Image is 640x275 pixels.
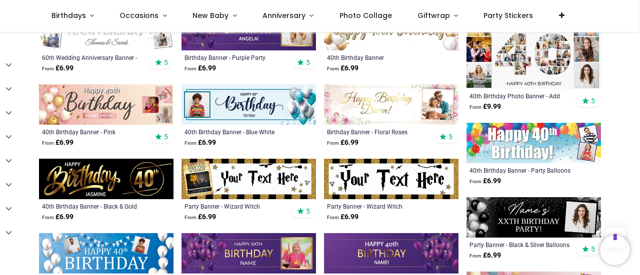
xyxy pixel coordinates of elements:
[119,10,158,20] span: Occasions
[327,63,358,73] strong: £ 6.99
[184,140,196,146] span: From
[469,92,572,100] a: 40th Birthday Photo Banner - Add Photos
[466,10,601,89] img: Personalised 40th Birthday Photo Banner - Add Photos - Custom Text
[469,176,501,186] strong: £ 6.99
[42,63,73,73] strong: £ 6.99
[469,104,481,110] span: From
[42,138,73,148] strong: £ 6.99
[591,245,595,254] span: 5
[469,102,501,112] strong: £ 9.99
[324,233,458,274] img: Happy 40th Birthday Banner - Purple Balloons
[600,235,630,265] iframe: Brevo live chat
[327,202,429,210] a: Party Banner - Wizard Witch
[469,166,572,174] a: 40th Birthday Banner - Party Balloons
[327,215,339,220] span: From
[327,53,429,61] a: 40th Birthday Banner
[184,215,196,220] span: From
[42,53,144,61] a: 60th Wedding Anniversary Banner - Silver Celebration Design
[327,140,339,146] span: From
[192,10,228,20] span: New Baby
[164,58,168,67] span: 5
[327,66,339,71] span: From
[327,212,358,222] strong: £ 6.99
[262,10,305,20] span: Anniversary
[339,10,392,20] span: Photo Collage
[324,159,458,199] img: Personalised Party Banner - Wizard Witch - Custom Text
[181,84,316,125] img: Personalised Happy 40th Birthday Banner - Blue White Balloons - 1 Photo Upload
[417,10,450,20] span: Giftwrap
[184,202,287,210] a: Party Banner - Wizard Witch
[327,128,429,136] a: Birthday Banner - Floral Roses
[184,212,216,222] strong: £ 6.99
[483,10,533,20] span: Party Stickers
[42,212,73,222] strong: £ 6.99
[327,138,358,148] strong: £ 6.99
[181,159,316,199] img: Personalised Party Banner - Wizard Witch - Custom Text & 1 Photo Upload
[42,66,54,71] span: From
[306,58,310,67] span: 5
[184,53,287,61] a: Birthday Banner - Purple Party Balloons
[42,140,54,146] span: From
[591,96,595,105] span: 5
[469,253,481,259] span: From
[448,132,452,141] span: 5
[469,241,572,249] a: Party Banner - Black & Silver Balloons
[51,10,86,20] span: Birthdays
[184,63,216,73] strong: £ 6.99
[469,251,501,261] strong: £ 6.99
[181,233,316,274] img: Personalised Happy XXth Birthday Banner - Purple Balloons - Add Name & 1 Photo
[324,84,458,125] img: Personalised Birthday Banner - Floral Roses - Custom Name
[184,128,287,136] a: 40th Birthday Banner - Blue White Balloons
[184,66,196,71] span: From
[42,128,144,136] a: 40th Birthday Banner - Pink
[184,138,216,148] strong: £ 6.99
[469,179,481,184] span: From
[42,215,54,220] span: From
[39,233,173,274] img: Personalised Happy 40th Birthday Banner - Blue & White - 2 Photo Upload
[466,197,601,238] img: Personalised Party Banner - Black & Silver Balloons - Custom Text & 1 Photo Upload
[39,159,173,199] img: Personalised Happy 40th Birthday Banner - Black & Gold - Custom Name
[42,202,144,210] a: 40th Birthday Banner - Black & Gold
[466,123,601,163] img: Personalised Happy 40th Birthday Banner - Party Balloons - 2 Photo Upload
[164,132,168,141] span: 5
[306,207,310,216] span: 5
[39,84,173,125] img: Personalised Happy 40th Birthday Banner - Pink - Custom Name & 3 Photo Upload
